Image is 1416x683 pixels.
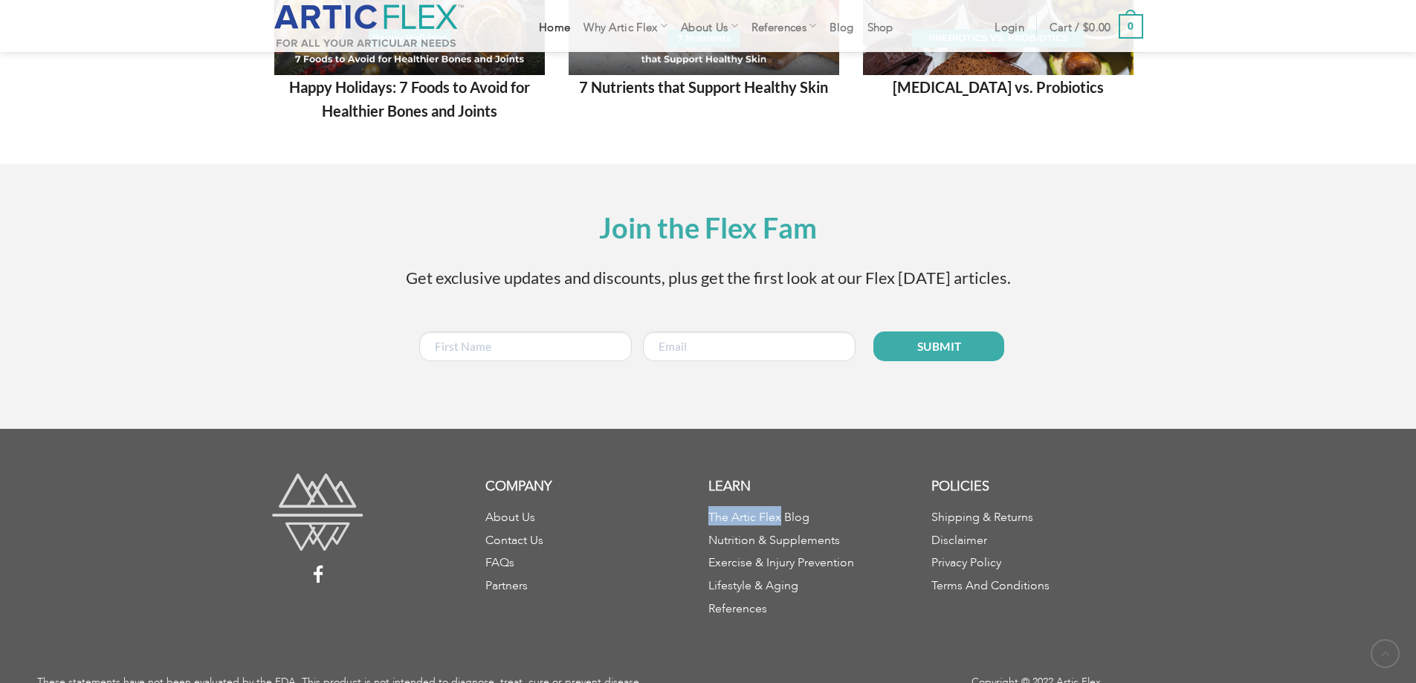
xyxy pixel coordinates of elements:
[485,512,535,518] a: About Us
[830,13,853,39] a: Blog
[1050,3,1143,49] a: Cart / $0.00 0
[708,535,840,541] a: Nutrition & Supplements
[708,580,798,586] a: Lifestyle & Aging
[995,20,1024,32] span: Login
[485,580,528,586] a: Partners
[1083,23,1089,29] span: $
[1119,14,1143,39] strong: 0
[751,11,817,40] a: References
[274,205,1143,250] h3: Join the Flex Fam
[485,557,514,563] a: FAQs
[931,535,987,541] a: Disclaimer
[931,473,1154,495] h3: Policies
[893,78,1104,96] a: [MEDICAL_DATA] vs. Probiotics
[313,565,323,583] img: facebook.png
[1371,639,1400,668] a: Go to top
[681,11,738,40] a: About Us
[274,4,465,48] img: Artic Flex
[931,580,1050,586] a: Terms And Conditions
[274,265,1143,291] p: Get exclusive updates and discounts, plus get the first look at our Flex [DATE] articles.
[867,13,893,39] a: Shop
[272,473,363,551] img: footer-logo.png
[708,512,809,518] a: The Artic Flex Blog
[708,603,767,609] a: References
[1050,20,1111,32] span: Cart /
[289,78,530,120] a: Happy Holidays: 7 Foods to Avoid for Healthier Bones and Joints
[708,557,854,563] a: Exercise & Injury Prevention
[873,331,1004,361] input: Submit
[931,557,1001,563] a: Privacy Policy
[485,535,543,541] a: Contact Us
[419,331,632,361] input: First Name
[995,13,1024,39] a: Login
[579,78,828,96] a: 7 Nutrients that Support Healthy Skin
[708,473,931,495] h3: Learn
[1083,23,1111,29] bdi: 0.00
[643,331,856,361] input: Email
[485,473,708,495] h3: Company
[931,512,1033,518] a: Shipping & Returns
[539,13,570,39] a: Home
[583,11,667,40] a: Why Artic Flex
